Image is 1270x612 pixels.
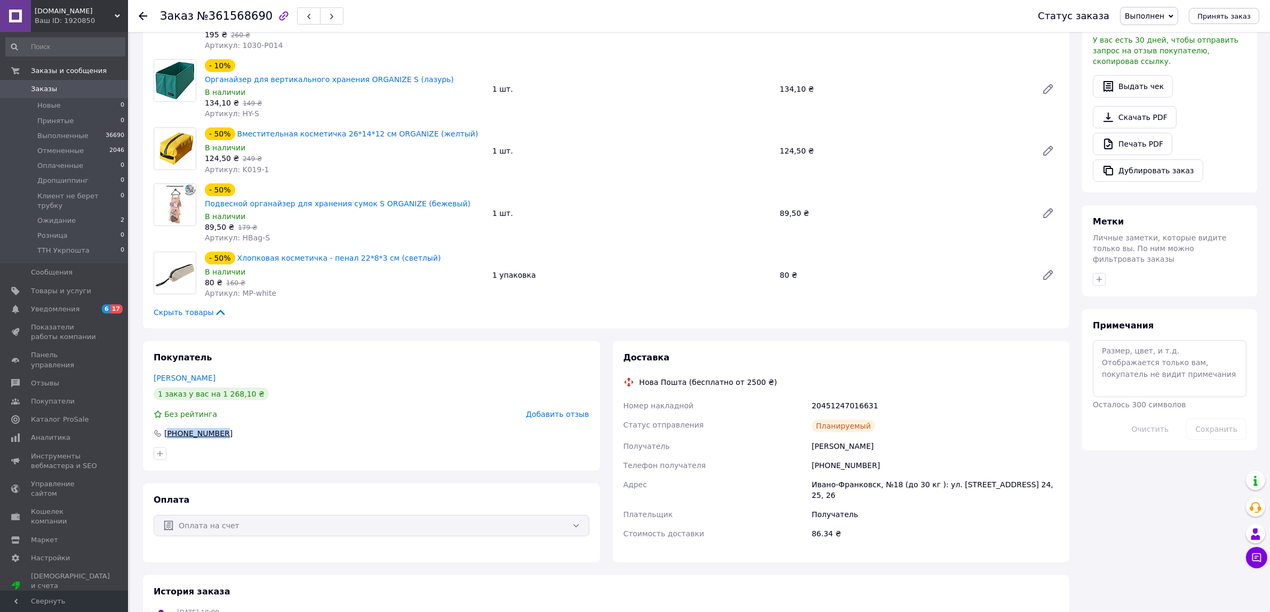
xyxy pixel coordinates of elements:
[488,206,776,221] div: 1 шт.
[160,10,194,22] span: Заказ
[205,199,470,208] a: Подвесной органайзер для хранения сумок S ORGANIZE (бежевый)
[624,421,704,429] span: Статус отправления
[37,191,121,211] span: Клиент не берет трубку
[812,420,875,432] div: Планируемый
[121,246,124,255] span: 0
[31,479,99,498] span: Управление сайтом
[776,206,1033,221] div: 89,50 ₴
[488,268,776,283] div: 1 упаковка
[237,130,478,138] a: Вместительная косметичка 26*14*12 см ORGANIZE (желтый)
[106,131,124,141] span: 36690
[624,442,670,450] span: Получатель
[810,456,1061,475] div: [PHONE_NUMBER]
[139,11,147,21] div: Вернуться назад
[121,176,124,186] span: 0
[37,116,74,126] span: Принятые
[121,161,124,171] span: 0
[121,116,124,126] span: 0
[31,323,99,342] span: Показатели работы компании
[31,415,89,424] span: Каталог ProSale
[231,31,250,39] span: 260 ₴
[624,510,673,519] span: Плательщик
[37,161,83,171] span: Оплаченные
[154,495,189,505] span: Оплата
[205,109,259,118] span: Артикул: HY-S
[1093,320,1154,331] span: Примечания
[197,10,273,22] span: №361568690
[1093,216,1124,227] span: Метки
[205,212,245,221] span: В наличии
[37,216,76,226] span: Ожидание
[37,131,89,141] span: Выполненные
[31,304,79,314] span: Уведомления
[205,278,222,287] span: 80 ₴
[810,505,1061,524] div: Получатель
[164,410,217,418] span: Без рейтинга
[1038,11,1109,21] div: Статус заказа
[205,88,245,96] span: В наличии
[121,231,124,240] span: 0
[31,571,110,601] span: [DEMOGRAPHIC_DATA] и счета
[205,252,235,264] div: - 50%
[31,268,73,277] span: Сообщения
[205,289,276,297] span: Артикул: MP-white
[205,268,245,276] span: В наличии
[810,396,1061,415] div: 20451247016631
[31,84,57,94] span: Заказы
[205,30,227,39] span: 195 ₴
[637,377,780,388] div: Нова Пошта (бесплатно от 2500 ₴)
[121,191,124,211] span: 0
[1093,400,1186,409] span: Осталось 300 символов
[526,410,589,418] span: Добавить отзыв
[1197,12,1251,20] span: Принять заказ
[154,184,196,224] img: Подвесной органайзер для хранения сумок S ORGANIZE (бежевый)
[31,66,107,76] span: Заказы и сообщения
[154,252,196,294] img: Хлопковая косметичка - пенал 22*8*3 см (светлый)
[31,507,99,526] span: Кошелек компании
[1037,140,1059,162] a: Редактировать
[31,379,59,388] span: Отзывы
[1125,12,1164,20] span: Выполнен
[1037,264,1059,286] a: Редактировать
[1093,133,1172,155] a: Печать PDF
[243,100,262,107] span: 149 ₴
[154,352,212,363] span: Покупатель
[31,286,91,296] span: Товары и услуги
[205,165,269,174] span: Артикул: K019-1
[1037,203,1059,224] a: Редактировать
[488,82,776,96] div: 1 шт.
[31,452,99,471] span: Инструменты вебмастера и SEO
[205,41,283,50] span: Артикул: 1030-P014
[1093,36,1239,66] span: У вас есть 30 дней, чтобы отправить запрос на отзыв покупателю, скопировав ссылку.
[37,101,61,110] span: Новые
[163,428,234,439] div: [PHONE_NUMBER]
[109,146,124,156] span: 2046
[776,82,1033,96] div: 134,10 ₴
[31,397,75,406] span: Покупатели
[154,388,269,400] div: 1 заказ у вас на 1 268,10 ₴
[31,535,58,545] span: Маркет
[154,586,230,597] span: История заказа
[37,246,90,255] span: ТТН Укрпошта
[121,101,124,110] span: 0
[205,233,270,242] span: Артикул: HBag-S
[205,127,235,140] div: - 50%
[205,154,239,163] span: 124,50 ₴
[624,352,670,363] span: Доставка
[1189,8,1259,24] button: Принять заказ
[776,268,1033,283] div: 80 ₴
[624,401,694,410] span: Номер накладной
[205,143,245,152] span: В наличии
[776,143,1033,158] div: 124,50 ₴
[31,553,70,563] span: Настройки
[102,304,110,313] span: 6
[624,480,647,489] span: Адрес
[205,183,235,196] div: - 50%
[810,437,1061,456] div: [PERSON_NAME]
[37,231,67,240] span: Розница
[154,60,196,101] img: Органайзер для вертикального хранения ORGANIZE S (лазурь)
[121,216,124,226] span: 2
[1093,159,1203,182] button: Дублировать заказ
[154,128,196,170] img: Вместительная косметичка 26*14*12 см ORGANIZE (желтый)
[37,176,89,186] span: Дропшиппинг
